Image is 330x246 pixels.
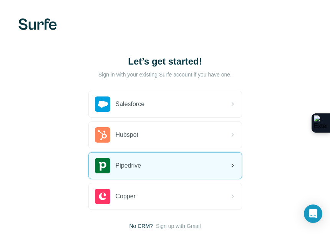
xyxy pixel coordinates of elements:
p: Sign in with your existing Surfe account if you have one. [98,71,232,78]
span: Hubspot [116,130,139,140]
button: Sign up with Gmail [156,222,201,230]
span: Copper [116,192,136,201]
img: Extension Icon [314,115,328,131]
span: No CRM? [129,222,153,230]
img: copper's logo [95,189,110,204]
span: Pipedrive [116,161,141,170]
img: salesforce's logo [95,96,110,112]
div: Open Intercom Messenger [304,204,322,223]
span: Salesforce [116,100,145,109]
img: Surfe's logo [18,18,57,30]
img: pipedrive's logo [95,158,110,173]
img: hubspot's logo [95,127,110,143]
h1: Let’s get started! [88,55,242,68]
